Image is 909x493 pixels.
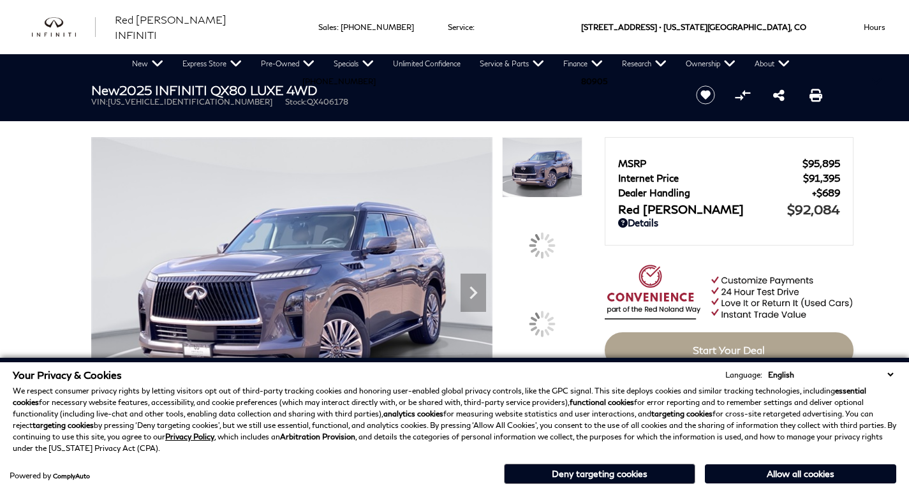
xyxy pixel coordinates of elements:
[570,397,634,407] strong: functional cookies
[91,97,108,107] span: VIN:
[173,54,251,73] a: Express Store
[285,97,307,107] span: Stock:
[108,97,272,107] span: [US_VEHICLE_IDENTIFICATION_NUMBER]
[115,12,270,43] a: Red [PERSON_NAME] INFINITI
[122,54,173,73] a: New
[33,420,94,430] strong: targeting cookies
[91,83,675,97] h1: 2025 INFINITI QX80 LUXE 4WD
[618,158,840,169] a: MSRP $95,895
[581,54,607,108] span: 80905
[651,409,713,418] strong: targeting cookies
[581,22,806,86] a: [STREET_ADDRESS] • [US_STATE][GEOGRAPHIC_DATA], CO 80905
[10,472,90,480] div: Powered by
[32,17,96,38] a: infiniti
[32,17,96,38] img: INFINITI
[725,371,762,379] div: Language:
[115,13,226,41] span: Red [PERSON_NAME] INFINITI
[691,85,720,105] button: Save vehicle
[461,274,486,312] div: Next
[803,172,840,184] span: $91,395
[341,22,414,32] a: [PHONE_NUMBER]
[618,202,787,216] span: Red [PERSON_NAME]
[676,54,745,73] a: Ownership
[618,158,802,169] span: MSRP
[470,54,554,73] a: Service & Parts
[473,22,475,32] span: :
[765,369,896,381] select: Language Select
[53,472,90,480] a: ComplyAuto
[733,85,752,105] button: Compare vehicle
[618,202,840,217] a: Red [PERSON_NAME] $92,084
[773,87,785,103] a: Share this New 2025 INFINITI QX80 LUXE 4WD
[337,22,339,32] span: :
[812,187,840,198] span: $689
[13,369,122,381] span: Your Privacy & Cookies
[745,54,799,73] a: About
[618,217,840,228] a: Details
[618,187,840,198] a: Dealer Handling $689
[693,344,765,356] span: Start Your Deal
[504,464,695,484] button: Deny targeting cookies
[612,54,676,73] a: Research
[554,54,612,73] a: Finance
[787,202,840,217] span: $92,084
[302,77,376,86] a: [PHONE_NUMBER]
[705,464,896,483] button: Allow all cookies
[13,385,896,454] p: We respect consumer privacy rights by letting visitors opt out of third-party tracking cookies an...
[802,158,840,169] span: $95,895
[324,54,383,73] a: Specials
[605,332,854,368] a: Start Your Deal
[383,54,470,73] a: Unlimited Confidence
[618,172,840,184] a: Internet Price $91,395
[502,137,582,198] img: New 2025 ANTHRACITE GRAY INFINITI LUXE 4WD image 1
[618,172,803,184] span: Internet Price
[618,187,812,198] span: Dealer Handling
[91,137,492,438] img: New 2025 ANTHRACITE GRAY INFINITI LUXE 4WD image 1
[383,409,443,418] strong: analytics cookies
[165,432,214,441] a: Privacy Policy
[809,87,822,103] a: Print this New 2025 INFINITI QX80 LUXE 4WD
[280,432,355,441] strong: Arbitration Provision
[251,54,324,73] a: Pre-Owned
[122,54,799,73] nav: Main Navigation
[91,82,119,98] strong: New
[448,22,473,32] span: Service
[318,22,337,32] span: Sales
